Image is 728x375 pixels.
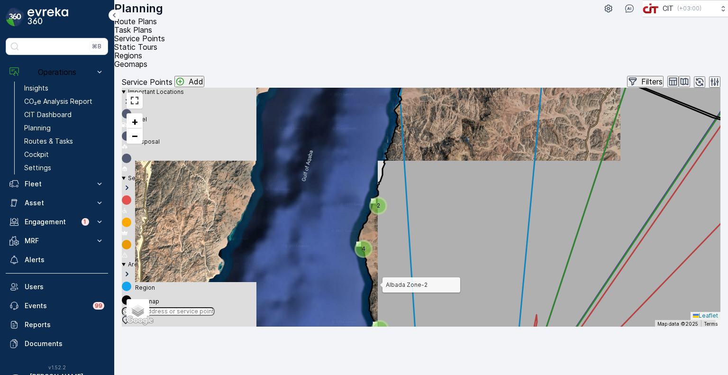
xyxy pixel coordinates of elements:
[20,82,108,95] a: Insights
[20,108,108,121] a: CIT Dashboard
[25,179,89,189] p: Fleet
[6,212,108,231] button: Engagement1
[174,76,204,87] button: Add
[122,88,720,109] summary: Important Locations
[25,236,89,246] p: MRF
[131,129,138,142] span: −
[6,334,108,353] a: Documents
[122,316,720,327] div: Bulk Select
[114,51,142,60] span: Regions
[127,114,142,128] a: Zoom In
[24,123,51,133] p: Planning
[25,282,104,292] p: Users
[189,77,203,86] p: Add
[704,321,718,327] a: Terms (opens in new tab)
[128,88,184,95] span: Important Locations
[92,43,101,50] p: ⌘B
[135,284,155,292] p: Region
[135,160,176,168] p: Start/End Point
[373,321,378,327] div: 4
[356,241,362,247] div: 4
[24,110,72,119] p: CIT Dashboard
[25,68,89,76] p: Operations
[373,322,387,336] div: 4
[371,199,385,213] div: 2
[122,307,215,316] input: Search address or service points
[25,320,104,329] p: Reports
[135,201,176,210] p: Special Needs
[6,277,108,296] a: Users
[122,174,720,195] summary: Service Point Types
[371,198,376,204] div: 2
[25,301,87,311] p: Events
[114,59,147,69] span: Geomaps
[25,198,89,208] p: Asset
[20,135,108,148] a: Routes & Tasks
[6,63,108,82] button: Operations
[6,231,108,250] button: MRF
[24,97,92,106] p: CO₂e Analysis Report
[6,365,108,370] span: v 1.52.2
[114,1,163,16] p: Planning
[135,246,156,255] p: Caution
[677,5,701,12] p: ( +03:00 )
[131,115,138,128] span: +
[24,163,51,173] p: Settings
[95,302,102,310] p: 99
[114,17,157,26] span: Route Plans
[356,242,371,256] div: 4
[20,121,108,135] a: Planning
[114,42,157,52] span: Static Tours
[24,83,48,93] p: Insights
[127,93,142,108] a: View Fullscreen
[20,161,108,174] a: Settings
[24,150,49,159] p: Cockpit
[6,250,108,269] a: Alerts
[124,314,155,327] a: Open this area in Google Maps (opens a new window)
[6,315,108,334] a: Reports
[122,260,720,282] summary: Areas
[124,314,155,327] img: Google
[663,4,673,13] p: CIT
[641,77,663,86] p: Filters
[83,218,87,226] p: 1
[643,3,659,14] img: cit-logo_pOk6rL0.png
[25,339,104,348] p: Documents
[122,78,173,86] p: Service Points
[128,261,145,268] span: Areas
[25,217,76,227] p: Engagement
[128,174,184,182] span: Service Point Types
[20,148,108,161] a: Cockpit
[114,25,152,35] span: Task Plans
[135,297,159,306] p: Geomap
[135,137,160,146] p: Disposal
[127,128,142,143] a: Zoom Out
[657,321,698,327] span: Map data ©2025
[6,174,108,193] button: Fleet
[114,34,165,43] span: Service Points
[6,8,25,27] img: logo
[6,193,108,212] button: Asset
[20,95,108,108] a: CO₂e Analysis Report
[127,300,148,321] a: Layers
[6,296,108,315] a: Events99
[27,8,68,27] img: logo_dark-DEwI_e13.png
[693,312,718,319] a: Leaflet
[627,76,664,87] button: Filters
[24,137,73,146] p: Routes & Tasks
[135,224,144,232] p: VIP
[25,255,104,265] p: Alerts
